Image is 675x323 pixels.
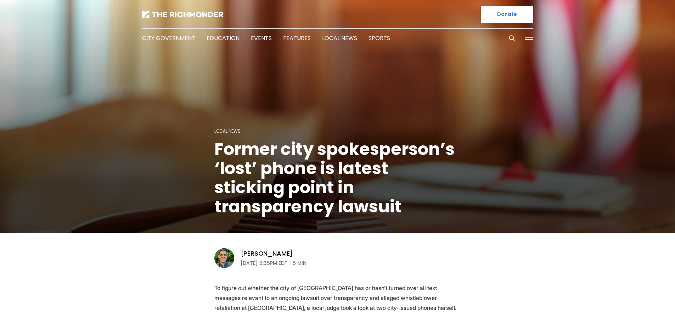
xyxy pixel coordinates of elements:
[241,259,288,267] time: [DATE] 5:35PM EDT
[251,34,272,42] a: Events
[283,34,311,42] a: Features
[214,140,461,216] h1: Former city spokesperson’s ‘lost’ phone is latest sticking point in transparency lawsuit
[142,34,195,42] a: City Government
[293,259,306,267] span: 5 min
[481,6,533,23] a: Donate
[322,34,357,42] a: Local News
[214,248,234,268] img: Graham Moomaw
[142,11,224,18] img: The Richmonder
[207,34,240,42] a: Education
[241,249,293,258] a: [PERSON_NAME]
[214,128,241,134] a: Local News
[615,288,675,323] iframe: portal-trigger
[214,283,461,313] p: To figure out whether the city of [GEOGRAPHIC_DATA] has or hasn’t turned over all text messages r...
[369,34,390,42] a: Sports
[507,33,517,44] button: Search this site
